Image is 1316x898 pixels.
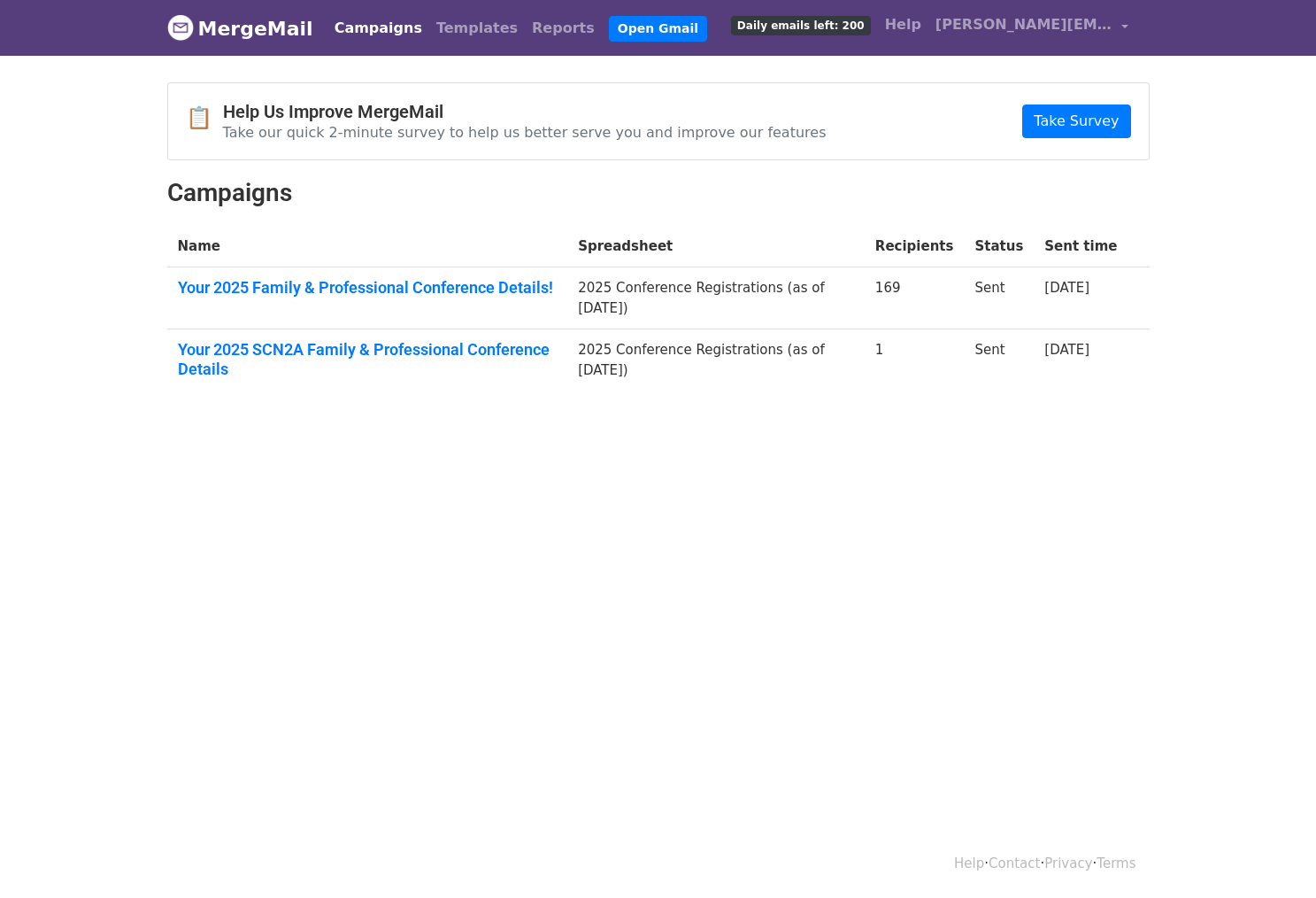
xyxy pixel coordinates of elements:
[964,226,1034,267] th: Status
[1097,855,1135,871] a: Terms
[731,16,871,35] span: Daily emails left: 200
[1044,280,1089,296] a: [DATE]
[609,16,707,42] a: Open Gmail
[327,11,429,46] a: Campaigns
[964,329,1034,397] td: Sent
[865,267,965,329] td: 169
[928,7,1135,49] a: [PERSON_NAME][EMAIL_ADDRESS][PERSON_NAME][DOMAIN_NAME]
[1044,342,1089,358] a: [DATE]
[878,7,928,43] a: Help
[1022,105,1130,138] a: Take Survey
[964,267,1034,329] td: Sent
[567,226,865,267] th: Spreadsheet
[525,11,602,46] a: Reports
[954,855,984,871] a: Help
[178,340,558,378] a: Your 2025 SCN2A Family & Professional Conference Details
[989,855,1040,871] a: Contact
[865,226,965,267] th: Recipients
[167,226,568,267] th: Name
[1034,226,1127,267] th: Sent time
[167,178,1150,208] h2: Campaigns
[567,267,865,329] td: 2025 Conference Registrations (as of [DATE])
[724,7,878,43] a: Daily emails left: 200
[935,14,1112,35] span: [PERSON_NAME][EMAIL_ADDRESS][PERSON_NAME][DOMAIN_NAME]
[167,10,313,47] a: MergeMail
[429,11,525,46] a: Templates
[167,14,194,41] img: MergeMail logo
[186,105,223,131] span: 📋
[223,101,827,122] h4: Help Us Improve MergeMail
[567,329,865,397] td: 2025 Conference Registrations (as of [DATE])
[1044,855,1092,871] a: Privacy
[223,123,827,142] p: Take our quick 2-minute survey to help us better serve you and improve our features
[178,278,558,298] a: Your 2025 Family & Professional Conference Details!
[865,329,965,397] td: 1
